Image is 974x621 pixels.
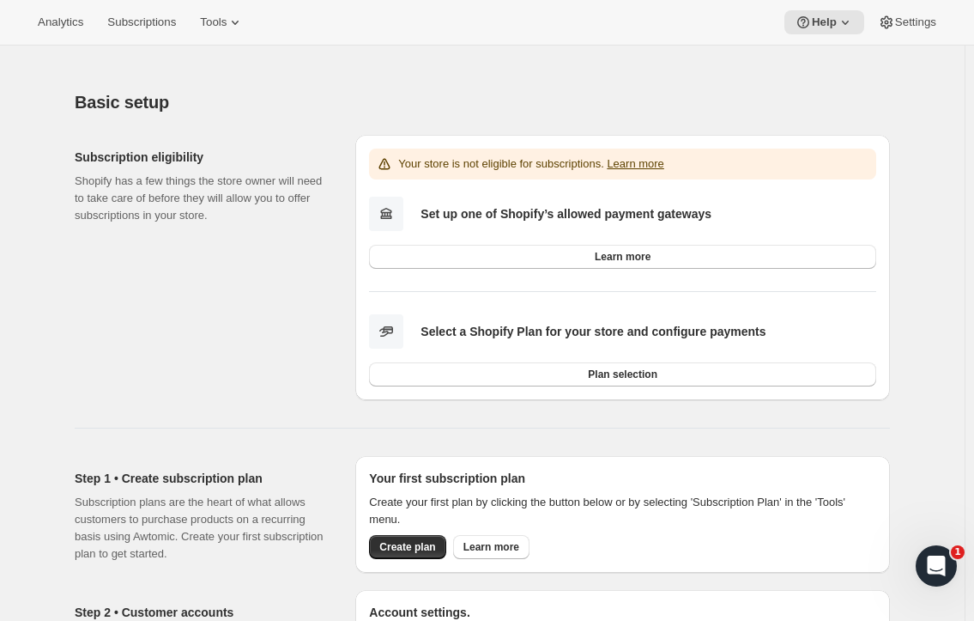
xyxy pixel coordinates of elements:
button: Settings [868,10,947,34]
p: Shopify has a few things the store owner will need to take care of before they will allow you to ... [75,173,328,224]
span: Subscriptions [107,15,176,29]
a: Learn more [607,157,663,170]
span: Help [812,15,837,29]
span: Learn more [463,540,519,554]
a: Learn more [369,245,876,269]
p: Subscription plans are the heart of what allows customers to purchase products on a recurring bas... [75,494,328,563]
span: Analytics [38,15,83,29]
h2: Subscription eligibility [75,149,328,166]
button: Subscriptions [97,10,186,34]
a: Learn more [453,535,529,559]
h2: Step 2 • Customer accounts [75,604,328,621]
span: Tools [200,15,227,29]
iframe: Intercom live chat [916,545,957,587]
button: Plan selection [369,362,876,387]
h2: Your first subscription plan [369,470,876,487]
p: Create your first plan by clicking the button below or by selecting 'Subscription Plan' in the 'T... [369,494,876,528]
span: Learn more [595,250,650,264]
h2: Account settings. [369,604,876,621]
p: Your store is not eligible for subscriptions. [398,155,664,173]
h2: Step 1 • Create subscription plan [75,470,328,487]
button: Analytics [27,10,94,34]
button: Create plan [369,535,445,559]
button: Tools [190,10,254,34]
b: Set up one of Shopify’s allowed payment gateways [420,207,711,221]
span: Create plan [379,540,435,554]
span: Basic setup [75,93,169,112]
span: Plan selection [588,368,657,381]
span: 1 [951,545,965,559]
span: Settings [895,15,936,29]
button: Help [784,10,864,34]
b: Select a Shopify Plan for your store and configure payments [420,325,765,338]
